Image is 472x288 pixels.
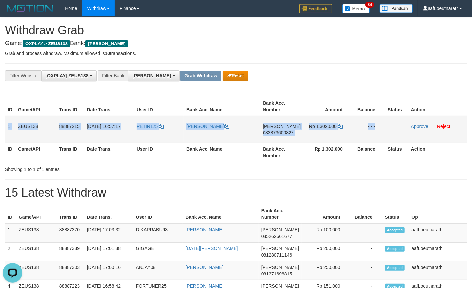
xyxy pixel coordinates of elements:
[185,246,238,251] a: [DATE][PERSON_NAME]
[5,205,16,223] th: ID
[263,124,301,129] span: [PERSON_NAME]
[409,223,467,243] td: aafLoeutnarath
[380,4,413,13] img: panduan.png
[408,97,467,116] th: Action
[260,143,303,161] th: Bank Acc. Number
[137,124,164,129] a: PETIR125
[186,124,229,129] a: [PERSON_NAME]
[385,227,405,233] span: Accepted
[137,124,158,129] span: PETIR125
[385,143,408,161] th: Status
[409,261,467,280] td: aafLoeutnarath
[261,246,299,251] span: [PERSON_NAME]
[105,51,110,56] strong: 10
[84,243,133,261] td: [DATE] 17:01:38
[5,70,41,81] div: Filter Website
[5,3,55,13] img: MOTION_logo.png
[84,261,133,280] td: [DATE] 17:00:16
[84,205,133,223] th: Date Trans.
[59,124,80,129] span: 88887215
[134,97,184,116] th: User ID
[16,223,57,243] td: ZEUS138
[385,97,408,116] th: Status
[408,143,467,161] th: Action
[45,73,88,78] span: [OXPLAY] ZEUS138
[261,271,292,276] span: Copy 081371698815 to clipboard
[5,243,16,261] td: 2
[41,70,97,81] button: [OXPLAY] ZEUS138
[57,97,84,116] th: Trans ID
[16,261,57,280] td: ZEUS138
[5,223,16,243] td: 1
[185,227,223,232] a: [PERSON_NAME]
[365,2,374,8] span: 34
[57,223,84,243] td: 88887370
[411,124,428,129] a: Approve
[57,205,84,223] th: Trans ID
[5,24,467,37] h1: Withdraw Grab
[350,223,382,243] td: -
[303,143,352,161] th: Rp 1.302.000
[5,97,15,116] th: ID
[5,40,467,47] h4: Game: Bank:
[84,97,134,116] th: Date Trans.
[5,143,15,161] th: ID
[15,143,57,161] th: Game/API
[84,223,133,243] td: [DATE] 17:03:32
[184,97,260,116] th: Bank Acc. Name
[57,243,84,261] td: 88887339
[409,205,467,223] th: Op
[16,243,57,261] td: ZEUS138
[133,223,183,243] td: DIKAPRABU93
[5,50,467,57] p: Grab and process withdraw. Maximum allowed is transactions.
[16,205,57,223] th: Game/API
[85,40,128,47] span: [PERSON_NAME]
[385,246,405,252] span: Accepted
[302,261,350,280] td: Rp 250,000
[260,97,303,116] th: Bank Acc. Number
[132,73,171,78] span: [PERSON_NAME]
[183,205,259,223] th: Bank Acc. Name
[338,124,343,129] a: Copy 1302000 to clipboard
[133,205,183,223] th: User ID
[98,70,128,81] div: Filter Bank
[5,116,15,143] td: 1
[437,124,450,129] a: Reject
[15,116,57,143] td: ZEUS138
[303,97,352,116] th: Amount
[350,205,382,223] th: Balance
[261,265,299,270] span: [PERSON_NAME]
[261,252,292,258] span: Copy 081280711146 to clipboard
[133,243,183,261] td: GIGAGE
[352,143,385,161] th: Balance
[299,4,332,13] img: Feedback.jpg
[352,116,385,143] td: - - -
[3,3,22,22] button: Open LiveChat chat widget
[84,143,134,161] th: Date Trans.
[134,143,184,161] th: User ID
[302,223,350,243] td: Rp 100,000
[409,243,467,261] td: aafLoeutnarath
[309,124,337,129] span: Rp 1.302.000
[5,186,467,199] h1: 15 Latest Withdraw
[350,243,382,261] td: -
[350,261,382,280] td: -
[385,265,405,271] span: Accepted
[5,163,192,173] div: Showing 1 to 1 of 1 entries
[261,234,292,239] span: Copy 085262661677 to clipboard
[128,70,179,81] button: [PERSON_NAME]
[302,205,350,223] th: Amount
[263,130,293,135] span: Copy 083873600827 to clipboard
[352,97,385,116] th: Balance
[133,261,183,280] td: ANJAY08
[261,227,299,232] span: [PERSON_NAME]
[57,143,84,161] th: Trans ID
[15,97,57,116] th: Game/API
[342,4,370,13] img: Button%20Memo.svg
[184,143,260,161] th: Bank Acc. Name
[180,71,221,81] button: Grab Withdraw
[185,265,223,270] a: [PERSON_NAME]
[259,205,302,223] th: Bank Acc. Number
[382,205,409,223] th: Status
[23,40,70,47] span: OXPLAY > ZEUS138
